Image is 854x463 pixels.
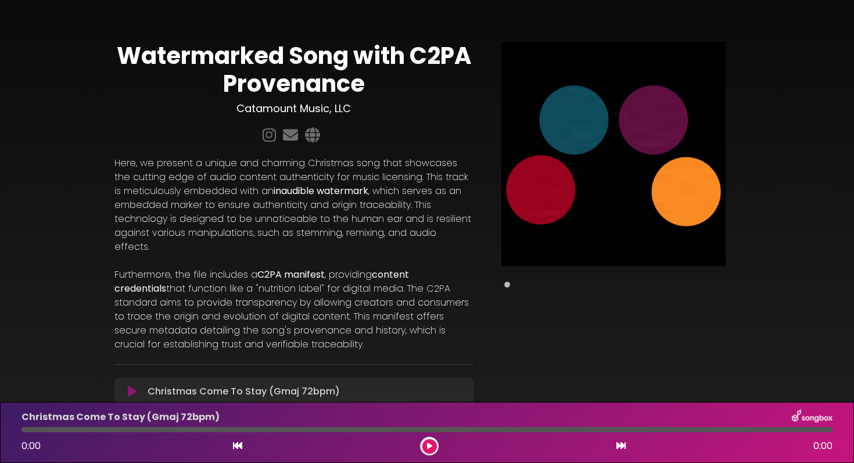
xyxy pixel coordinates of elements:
[114,102,473,115] h3: Catamount Music, LLC
[114,42,473,98] h1: Watermarked Song with C2PA Provenance
[813,439,833,453] span: 0:00
[21,410,220,424] p: Christmas Come To Stay (Gmaj 72bpm)
[274,184,368,198] strong: inaudible watermark
[114,156,473,254] p: Here, we present a unique and charming Christmas song that showcases the cutting edge of audio co...
[114,268,473,351] p: Furthermore, the file includes a , providing that function like a "nutrition label" for digital m...
[148,385,340,399] p: Christmas Come To Stay (Gmaj 72bpm)
[114,268,409,295] strong: content credentials
[257,268,325,281] strong: C2PA manifest
[792,410,833,425] img: songbox-logo-white.png
[501,42,726,266] img: Main Media
[21,439,41,453] span: 0:00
